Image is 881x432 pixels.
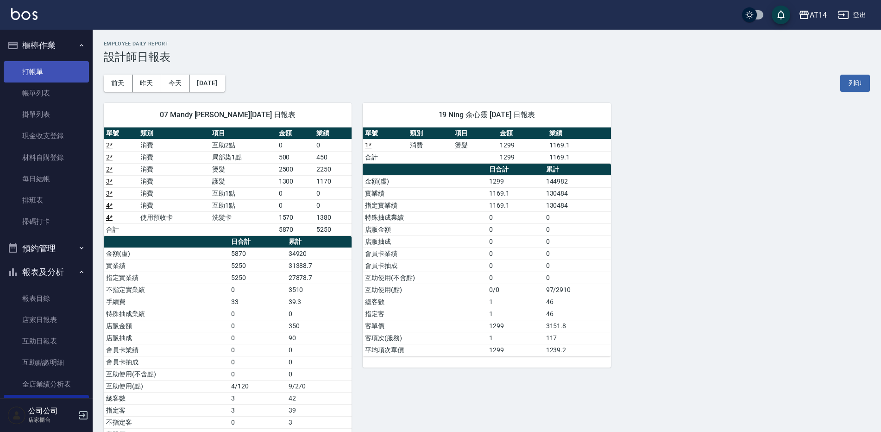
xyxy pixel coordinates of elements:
a: 排班表 [4,190,89,211]
button: 櫃檯作業 [4,33,89,57]
div: AT14 [810,9,827,21]
td: 金額(虛) [363,175,487,187]
td: 1299 [497,139,547,151]
td: 1299 [487,344,543,356]
span: 19 Ning 余心靈 [DATE] 日報表 [374,110,599,120]
td: 互助使用(點) [104,380,229,392]
td: 9/270 [286,380,352,392]
td: 0 [314,187,352,199]
td: 3 [229,404,286,416]
th: 單號 [104,127,138,140]
td: 客單價 [363,320,487,332]
td: 1299 [497,151,547,163]
td: 0 [229,368,286,380]
td: 不指定客 [104,416,229,428]
td: 1570 [277,211,314,223]
td: 互助使用(不含點) [363,272,487,284]
td: 總客數 [363,296,487,308]
th: 累計 [286,236,352,248]
a: 帳單列表 [4,83,89,104]
table: a dense table [363,127,610,164]
td: 消費 [138,175,210,187]
th: 業績 [314,127,352,140]
td: 27878.7 [286,272,352,284]
th: 日合計 [229,236,286,248]
td: 會員卡業績 [104,344,229,356]
td: 不指定實業績 [104,284,229,296]
td: 燙髮 [453,139,497,151]
h3: 設計師日報表 [104,51,870,64]
td: 34920 [286,248,352,260]
td: 0 [229,332,286,344]
td: 店販金額 [363,223,487,235]
td: 會員卡業績 [363,248,487,260]
a: 互助日報表 [4,330,89,352]
td: 互助1點 [210,199,277,211]
td: 消費 [138,187,210,199]
td: 0 [277,199,314,211]
button: 預約管理 [4,236,89,260]
h5: 公司公司 [28,407,76,416]
button: save [772,6,790,24]
h2: Employee Daily Report [104,41,870,47]
td: 0 [277,139,314,151]
button: 登出 [834,6,870,24]
td: 3510 [286,284,352,296]
td: 互助使用(點) [363,284,487,296]
td: 店販金額 [104,320,229,332]
th: 項目 [453,127,497,140]
td: 合計 [363,151,408,163]
td: 2250 [314,163,352,175]
a: 報表目錄 [4,288,89,309]
td: 130484 [544,199,611,211]
a: 掛單列表 [4,104,89,125]
th: 金額 [277,127,314,140]
td: 1169.1 [487,187,543,199]
td: 46 [544,296,611,308]
td: 1169.1 [487,199,543,211]
td: 會員卡抽成 [363,260,487,272]
th: 業績 [547,127,610,140]
th: 累計 [544,164,611,176]
td: 350 [286,320,352,332]
td: 0 [229,416,286,428]
td: 3151.8 [544,320,611,332]
td: 42 [286,392,352,404]
button: AT14 [795,6,831,25]
td: 1 [487,296,543,308]
td: 特殊抽成業績 [363,211,487,223]
a: 全店業績分析表 [4,374,89,395]
td: 450 [314,151,352,163]
td: 0 [487,211,543,223]
td: 0 [314,139,352,151]
td: 0 [229,356,286,368]
th: 類別 [138,127,210,140]
td: 97/2910 [544,284,611,296]
td: 局部染1點 [210,151,277,163]
td: 指定實業績 [104,272,229,284]
img: Logo [11,8,38,20]
td: 0 [229,344,286,356]
td: 互助2點 [210,139,277,151]
td: 0 [487,260,543,272]
td: 總客數 [104,392,229,404]
td: 店販抽成 [104,332,229,344]
td: 33 [229,296,286,308]
td: 會員卡抽成 [104,356,229,368]
th: 單號 [363,127,408,140]
td: 5870 [277,223,314,235]
button: 列印 [840,75,870,92]
td: 0 [544,223,611,235]
button: 昨天 [132,75,161,92]
td: 144982 [544,175,611,187]
td: 消費 [138,199,210,211]
td: 0 [544,211,611,223]
td: 3 [286,416,352,428]
td: 護髮 [210,175,277,187]
td: 燙髮 [210,163,277,175]
td: 0 [286,308,352,320]
img: Person [7,406,26,425]
td: 3 [229,392,286,404]
th: 日合計 [487,164,543,176]
td: 手續費 [104,296,229,308]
